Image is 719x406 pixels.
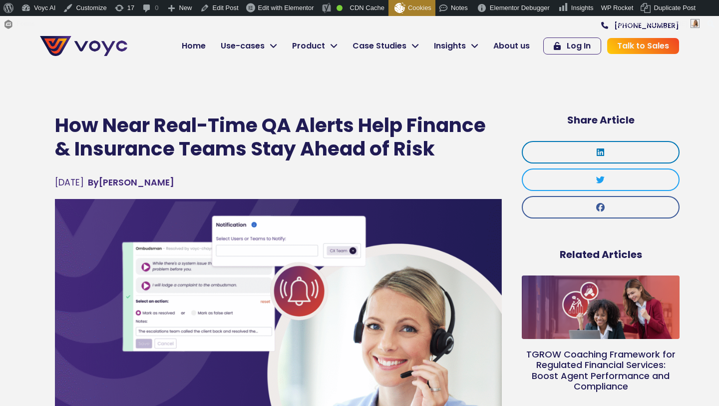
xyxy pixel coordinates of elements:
a: [PHONE_NUMBER] [601,22,679,29]
span: [PERSON_NAME] [88,176,174,189]
div: Share on linkedin [522,141,680,163]
span: Insights [434,40,466,52]
span: Forms [16,16,35,32]
span: About us [493,40,530,52]
span: Home [182,40,206,52]
span: Log In [567,42,591,50]
time: [DATE] [55,176,84,188]
h5: Related Articles [522,248,680,260]
span: Case Studies [353,40,406,52]
span: [PERSON_NAME] [634,20,688,27]
a: Log In [543,37,601,54]
a: About us [486,36,537,56]
img: voyc-full-logo [40,36,127,56]
span: Product [292,40,325,52]
a: Use-cases [213,36,285,56]
h1: How Near Real-Time QA Alerts Help Finance & Insurance Teams Stay Ahead of Risk [55,114,502,161]
a: Howdy, [610,16,704,32]
a: TGROW Coaching Framework for Regulated Financial Services: Boost Agent Performance and Compliance [526,348,676,393]
div: Share on twitter [522,168,680,191]
a: Product [285,36,345,56]
div: Share on facebook [522,196,680,218]
h5: Share Article [522,114,680,126]
span: Edit with Elementor [258,4,314,11]
span: Talk to Sales [617,42,669,50]
div: Good [337,5,343,11]
a: Talk to Sales [607,38,679,54]
a: By[PERSON_NAME] [88,176,174,189]
a: Home [174,36,213,56]
a: Case Studies [345,36,426,56]
span: Use-cases [221,40,265,52]
a: Insights [426,36,486,56]
span: By [88,176,99,188]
